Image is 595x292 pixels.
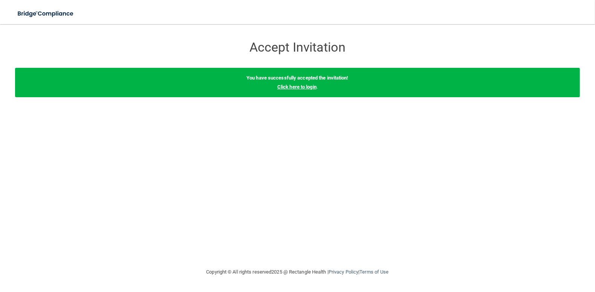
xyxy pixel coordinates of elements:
iframe: Drift Widget Chat Controller [465,239,586,269]
a: Click here to login [277,84,317,90]
h3: Accept Invitation [160,40,435,54]
a: Terms of Use [359,269,389,275]
div: . [15,68,580,97]
a: Privacy Policy [329,269,358,275]
div: Copyright © All rights reserved 2025 @ Rectangle Health | | [160,260,435,284]
b: You have successfully accepted the invitation! [246,75,349,81]
img: bridge_compliance_login_screen.278c3ca4.svg [11,6,81,21]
